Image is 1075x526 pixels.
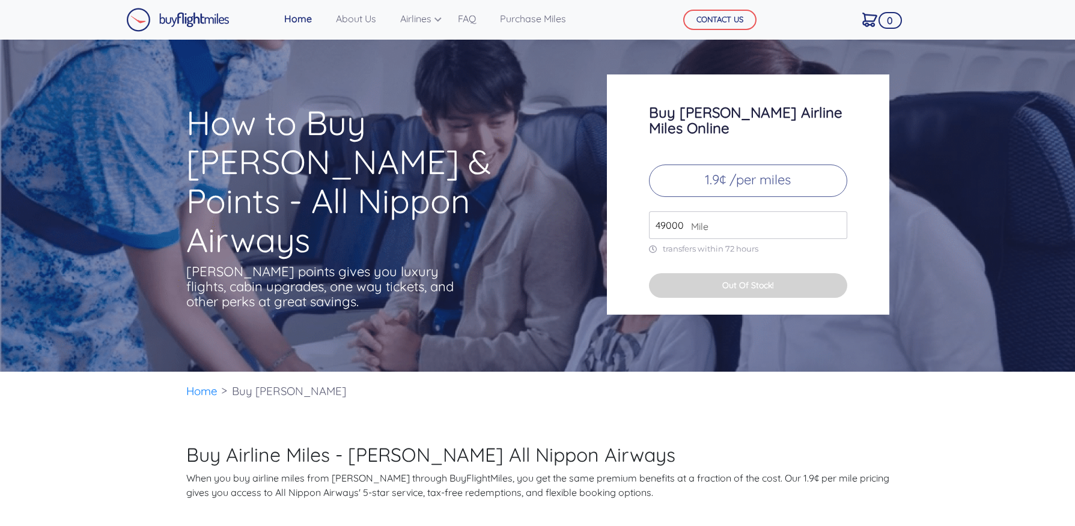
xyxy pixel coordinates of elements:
li: Buy [PERSON_NAME] [226,372,352,411]
p: 1.9¢ /per miles [649,165,847,197]
span: Mile [685,219,708,234]
a: Airlines [395,7,439,31]
button: Out Of Stock! [649,273,847,298]
p: transfers within 72 hours [649,244,847,254]
h2: Buy Airline Miles - [PERSON_NAME] All Nippon Airways [186,443,889,466]
a: Home [279,7,317,31]
a: Home [186,384,218,398]
a: About Us [331,7,381,31]
a: Purchase Miles [495,7,571,31]
h3: Buy [PERSON_NAME] Airline Miles Online [649,104,847,136]
img: Cart [862,13,877,27]
a: FAQ [453,7,481,31]
a: 0 [857,7,882,32]
a: Buy Flight Miles Logo [126,5,230,35]
p: [PERSON_NAME] points gives you luxury flights, cabin upgrades, one way tickets, and other perks a... [186,264,457,309]
h1: How to Buy [PERSON_NAME] & Points - All Nippon Airways [186,103,560,259]
button: CONTACT US [683,10,757,30]
p: When you buy airline miles from [PERSON_NAME] through BuyFlightMiles, you get the same premium be... [186,471,889,500]
img: Buy Flight Miles Logo [126,8,230,32]
span: 0 [879,12,902,29]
